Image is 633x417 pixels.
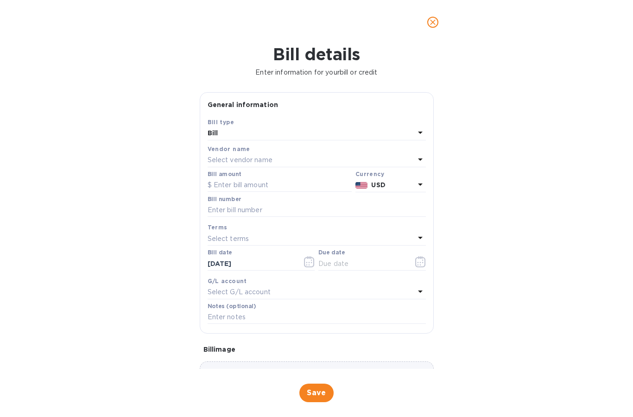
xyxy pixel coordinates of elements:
[208,287,271,297] p: Select G/L account
[371,181,385,189] b: USD
[208,303,256,309] label: Notes (optional)
[208,278,247,284] b: G/L account
[208,145,250,152] b: Vendor name
[208,119,234,126] b: Bill type
[318,250,345,256] label: Due date
[208,155,272,165] p: Select vendor name
[355,171,384,177] b: Currency
[422,11,444,33] button: close
[7,68,626,77] p: Enter information for your bill or credit
[208,224,228,231] b: Terms
[208,234,249,244] p: Select terms
[208,178,352,192] input: $ Enter bill amount
[307,387,326,398] span: Save
[7,44,626,64] h1: Bill details
[203,345,430,354] p: Bill image
[208,129,218,137] b: Bill
[208,257,295,271] input: Select date
[318,257,406,271] input: Due date
[299,384,334,402] button: Save
[355,182,368,189] img: USD
[208,250,232,256] label: Bill date
[208,203,426,217] input: Enter bill number
[208,196,241,202] label: Bill number
[208,171,241,177] label: Bill amount
[208,101,279,108] b: General information
[208,310,426,324] input: Enter notes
